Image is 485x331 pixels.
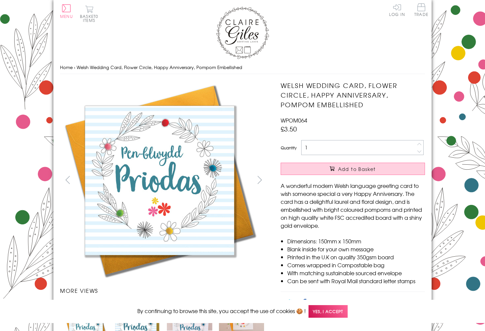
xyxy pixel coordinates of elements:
button: Menu [60,4,73,18]
li: Blank inside for your own message [287,245,425,253]
button: next [252,172,267,187]
a: Log In [389,3,405,16]
span: Yes, I accept [309,305,348,318]
img: Claire Giles Greetings Cards [216,7,269,59]
span: › [74,64,75,70]
li: Dimensions: 150mm x 150mm [287,237,425,245]
span: WPOM064 [281,116,307,124]
label: Quantity [281,145,297,151]
button: Basket0 items [80,5,98,22]
button: prev [60,172,75,187]
h1: Welsh Wedding Card, Flower Circle, Happy Anniversary, Pompom Embellished [281,81,425,109]
a: Home [60,64,73,70]
nav: breadcrumbs [60,61,425,74]
h3: More views [60,287,267,294]
span: Add to Basket [338,166,376,172]
img: Welsh Wedding Card, Flower Circle, Happy Anniversary, Pompom Embellished [60,81,259,280]
li: Can be sent with Royal Mail standard letter stamps [287,277,425,285]
a: Trade [414,3,428,18]
li: With matching sustainable sourced envelope [287,269,425,277]
li: Printed in the U.K on quality 350gsm board [287,253,425,261]
span: Menu [60,13,73,19]
p: A wonderful modern Welsh language greeting card to wish someone special a very Happy Anniversary.... [281,182,425,229]
span: Trade [414,3,428,16]
li: Comes wrapped in Compostable bag [287,261,425,269]
button: Add to Basket [281,163,425,175]
span: Welsh Wedding Card, Flower Circle, Happy Anniversary, Pompom Embellished [77,64,242,70]
span: £3.50 [281,124,297,133]
span: 0 items [83,13,98,23]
